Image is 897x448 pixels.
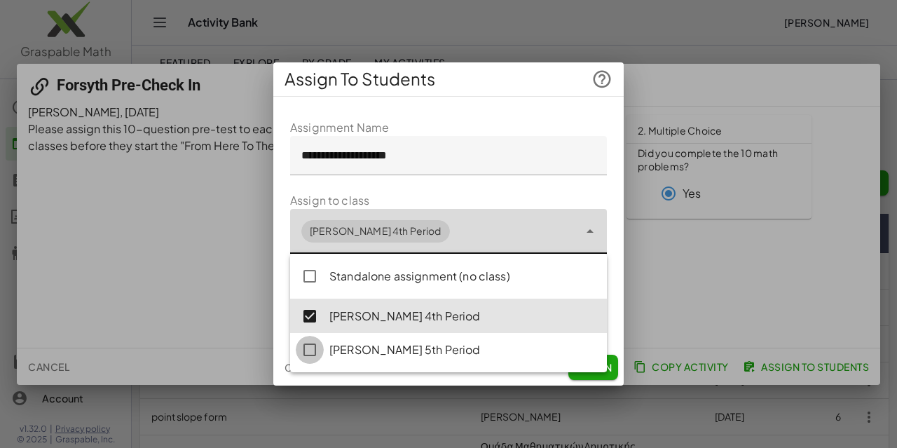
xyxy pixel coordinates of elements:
button: Cancel [279,355,331,380]
span: Assign To Students [285,68,435,90]
div: undefined-list [290,254,607,372]
div: [PERSON_NAME] 5th Period [329,341,596,358]
label: Assignment Name [290,119,389,136]
span: Cancel [285,361,326,374]
div: Standalone assignment (no class) [329,268,596,285]
div: [PERSON_NAME] 4th Period [329,308,596,325]
div: [PERSON_NAME] 4th Period [310,224,441,238]
label: Assign to class [290,192,369,209]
